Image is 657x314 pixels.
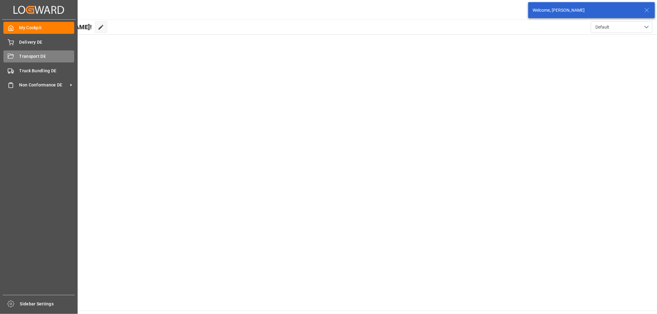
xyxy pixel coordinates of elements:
[3,22,74,34] a: My Cockpit
[19,82,68,88] span: Non Conformance DE
[533,7,639,14] div: Welcome, [PERSON_NAME]
[26,21,92,33] span: Hello [PERSON_NAME]!
[591,21,652,33] button: open menu
[20,301,75,307] span: Sidebar Settings
[3,36,74,48] a: Delivery DE
[19,39,75,46] span: Delivery DE
[19,53,75,60] span: Transport DE
[19,25,75,31] span: My Cockpit
[595,24,609,30] span: Default
[3,50,74,62] a: Transport DE
[19,68,75,74] span: Truck Bundling DE
[3,65,74,77] a: Truck Bundling DE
